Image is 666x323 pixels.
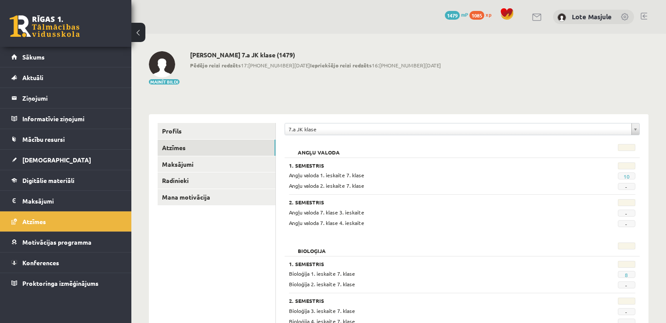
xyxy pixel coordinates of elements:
a: Mācību resursi [11,129,120,149]
a: Sākums [11,47,120,67]
img: Lote Masjule [149,51,175,77]
h3: 2. Semestris [289,298,575,304]
b: Iepriekšējo reizi redzēts [310,62,372,69]
span: - [618,308,635,315]
h2: Angļu valoda [289,144,349,153]
a: 1085 xp [469,11,496,18]
span: xp [486,11,491,18]
a: [DEMOGRAPHIC_DATA] [11,150,120,170]
span: Bioloģija 3. ieskaite 7. klase [289,307,355,314]
a: Digitālie materiāli [11,170,120,190]
h2: [PERSON_NAME] 7.a JK klase (1479) [190,51,441,59]
span: Konferences [22,259,59,267]
a: 7.a JK klase [285,123,639,135]
legend: Informatīvie ziņojumi [22,109,120,129]
a: Radinieki [158,172,275,189]
span: Mācību resursi [22,135,65,143]
a: Ziņojumi [11,88,120,108]
img: Lote Masjule [557,13,566,22]
span: Motivācijas programma [22,238,92,246]
a: Lote Masjule [572,12,612,21]
a: Motivācijas programma [11,232,120,252]
span: 7.a JK klase [289,123,628,135]
a: Rīgas 1. Tālmācības vidusskola [10,15,80,37]
span: Bioloģija 2. ieskaite 7. klase [289,281,355,288]
span: mP [461,11,468,18]
a: 10 [624,173,630,180]
a: Atzīmes [158,140,275,156]
span: Aktuāli [22,74,43,81]
span: - [618,281,635,288]
span: Angļu valoda 1. ieskaite 7. klase [289,172,364,179]
span: 1479 [445,11,460,20]
span: - [618,220,635,227]
span: Proktoringa izmēģinājums [22,279,99,287]
span: Digitālie materiāli [22,176,74,184]
span: Sākums [22,53,45,61]
span: 17:[PHONE_NUMBER][DATE] 16:[PHONE_NUMBER][DATE] [190,61,441,69]
span: Angļu valoda 2. ieskaite 7. klase [289,182,364,189]
a: 8 [625,271,628,278]
h3: 1. Semestris [289,162,575,169]
a: Aktuāli [11,67,120,88]
legend: Ziņojumi [22,88,120,108]
a: Informatīvie ziņojumi [11,109,120,129]
h3: 1. Semestris [289,261,575,267]
a: Profils [158,123,275,139]
a: Maksājumi [158,156,275,172]
span: Bioloģija 1. ieskaite 7. klase [289,270,355,277]
h2: Bioloģija [289,242,335,251]
span: 1085 [469,11,484,20]
a: 1479 mP [445,11,468,18]
button: Mainīt bildi [149,79,180,84]
span: - [618,210,635,217]
legend: Maksājumi [22,191,120,211]
b: Pēdējo reizi redzēts [190,62,241,69]
span: Angļu valoda 7. klase 3. ieskaite [289,209,364,216]
span: Atzīmes [22,218,46,225]
a: Proktoringa izmēģinājums [11,273,120,293]
a: Atzīmes [11,211,120,232]
span: - [618,183,635,190]
a: Konferences [11,253,120,273]
h3: 2. Semestris [289,199,575,205]
span: Angļu valoda 7. klase 4. ieskaite [289,219,364,226]
span: [DEMOGRAPHIC_DATA] [22,156,91,164]
a: Mana motivācija [158,189,275,205]
a: Maksājumi [11,191,120,211]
